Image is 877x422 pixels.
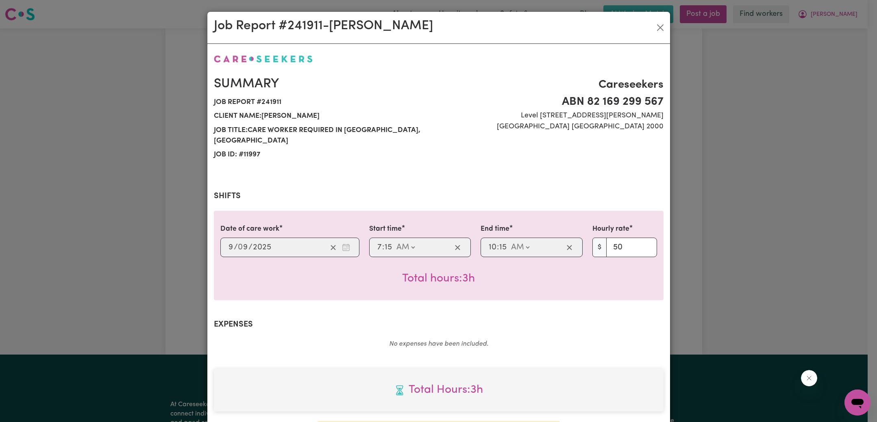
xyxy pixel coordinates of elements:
[5,6,49,12] span: Need any help?
[402,273,475,284] span: Total hours worked: 3 hours
[444,93,664,110] span: ABN 82 169 299 567
[238,243,243,251] span: 0
[214,18,433,34] h2: Job Report # 241911 - [PERSON_NAME]
[228,241,234,253] input: --
[481,224,509,234] label: End time
[214,55,313,63] img: Careseekers logo
[214,148,434,162] span: Job ID: # 11997
[238,241,248,253] input: --
[214,123,434,148] span: Job title: Care Worker Required in [GEOGRAPHIC_DATA], [GEOGRAPHIC_DATA]
[220,381,657,398] span: Total hours worked: 3 hours
[592,224,629,234] label: Hourly rate
[389,341,488,347] em: No expenses have been included.
[214,191,664,201] h2: Shifts
[382,243,384,252] span: :
[220,224,279,234] label: Date of care work
[252,241,272,253] input: ----
[801,370,817,386] iframe: Close message
[369,224,402,234] label: Start time
[499,241,507,253] input: --
[214,95,434,109] span: Job report # 241911
[488,241,497,253] input: --
[654,21,667,34] button: Close
[214,76,434,92] h2: Summary
[248,243,252,252] span: /
[339,241,353,253] button: Enter the date of care work
[384,241,392,253] input: --
[214,320,664,329] h2: Expenses
[444,110,664,121] span: Level [STREET_ADDRESS][PERSON_NAME]
[214,109,434,123] span: Client name: [PERSON_NAME]
[377,241,382,253] input: --
[844,390,870,416] iframe: Button to launch messaging window
[327,241,339,253] button: Clear date
[444,121,664,132] span: [GEOGRAPHIC_DATA] [GEOGRAPHIC_DATA] 2000
[497,243,499,252] span: :
[592,238,607,257] span: $
[444,76,664,93] span: Careseekers
[234,243,238,252] span: /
